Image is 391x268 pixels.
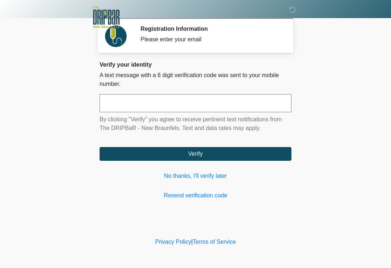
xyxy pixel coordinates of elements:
a: Terms of Service [193,239,236,245]
h2: Verify your identity [100,61,291,68]
a: Privacy Policy [155,239,192,245]
a: | [191,239,193,245]
a: No thanks, I'll verify later [100,172,291,180]
p: By clicking "Verify" you agree to receive pertinent text notifications from The DRIPBaR - New Bra... [100,115,291,133]
div: Please enter your email [140,35,281,44]
img: The DRIPBaR - New Braunfels Logo [92,5,120,29]
p: A text message with a 6 digit verification code was sent to your mobile number. [100,71,291,88]
a: Resend verification code [100,191,291,200]
button: Verify [100,147,291,161]
img: Agent Avatar [105,25,127,47]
